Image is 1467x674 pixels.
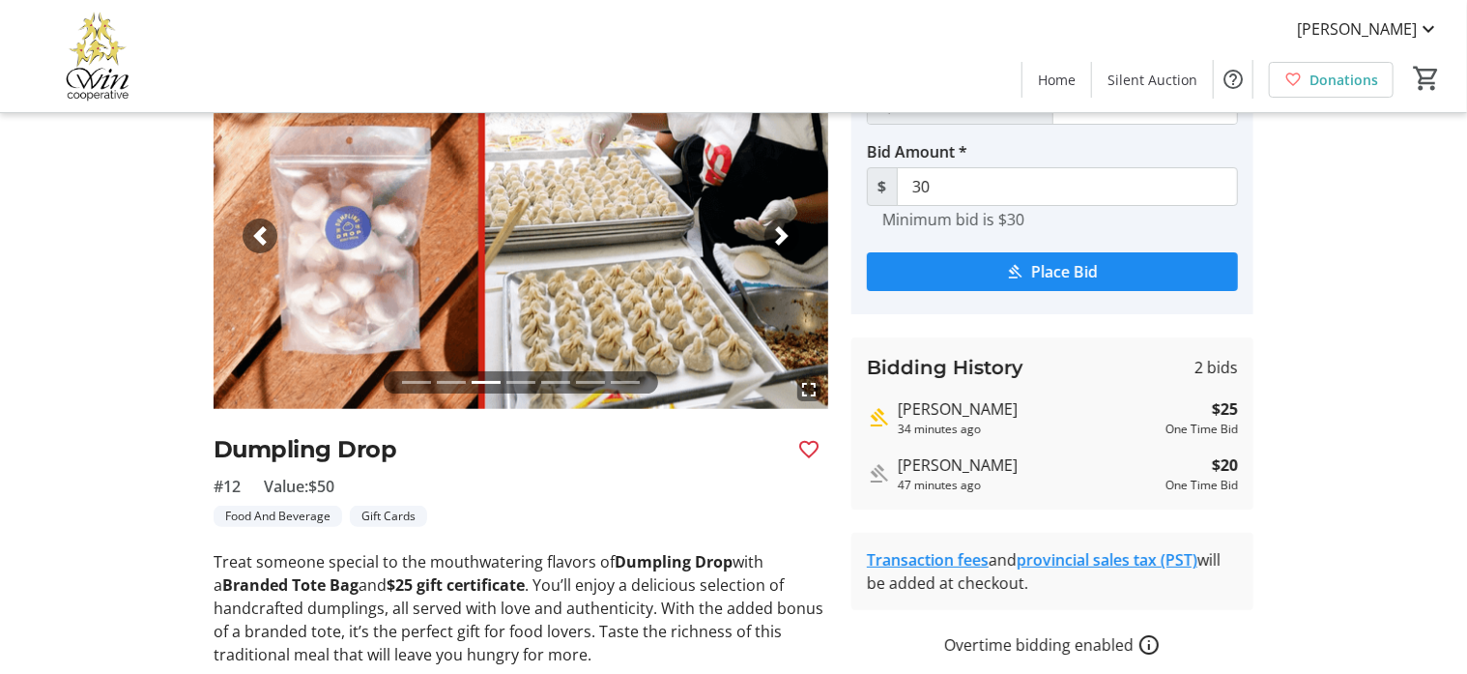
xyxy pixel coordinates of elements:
div: 47 minutes ago [898,477,1158,494]
strong: Dumpling Drop [615,551,733,572]
strong: $25 [1212,397,1238,421]
span: $ [867,167,898,206]
span: Value: $50 [264,475,334,498]
strong: $25 gift certificate [387,574,525,596]
div: One Time Bid [1165,421,1238,438]
h3: Bidding History [867,353,1023,382]
h2: Dumpling Drop [214,432,782,467]
span: Silent Auction [1107,70,1197,90]
a: Silent Auction [1092,62,1213,98]
strong: $20 [1212,454,1238,477]
p: Treat someone special to the mouthwatering flavors of with a and . You’ll enjoy a delicious selec... [214,550,828,666]
strong: Branded Tote Bag [222,574,359,596]
span: Donations [1309,70,1378,90]
button: [PERSON_NAME] [1281,14,1455,44]
span: [PERSON_NAME] [1297,17,1417,41]
a: Donations [1269,62,1394,98]
mat-icon: fullscreen [797,378,820,401]
div: Overtime bidding enabled [851,633,1253,657]
a: provincial sales tax (PST) [1017,549,1197,571]
span: Home [1038,70,1076,90]
tr-hint: Minimum bid is $30 [882,210,1024,229]
div: and will be added at checkout. [867,548,1238,595]
tr-label-badge: Food And Beverage [214,506,342,527]
button: Favourite [790,430,828,469]
tr-label-badge: Gift Cards [350,506,427,527]
button: Help [1214,60,1252,99]
div: 34 minutes ago [898,421,1158,438]
button: Place Bid [867,252,1238,291]
div: [PERSON_NAME] [898,454,1158,477]
span: Place Bid [1032,260,1099,283]
span: 2 bids [1194,356,1238,379]
div: [PERSON_NAME] [898,397,1158,421]
div: One Time Bid [1165,477,1238,494]
a: How overtime bidding works for silent auctions [1137,633,1161,657]
mat-icon: Outbid [867,462,890,485]
img: Victoria Women In Need Community Cooperative's Logo [12,8,184,104]
label: Bid Amount * [867,140,967,163]
a: Home [1022,62,1091,98]
a: Transaction fees [867,549,989,571]
mat-icon: Highest bid [867,406,890,429]
span: #12 [214,475,241,498]
button: Cart [1409,61,1444,96]
img: Image [214,63,828,409]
